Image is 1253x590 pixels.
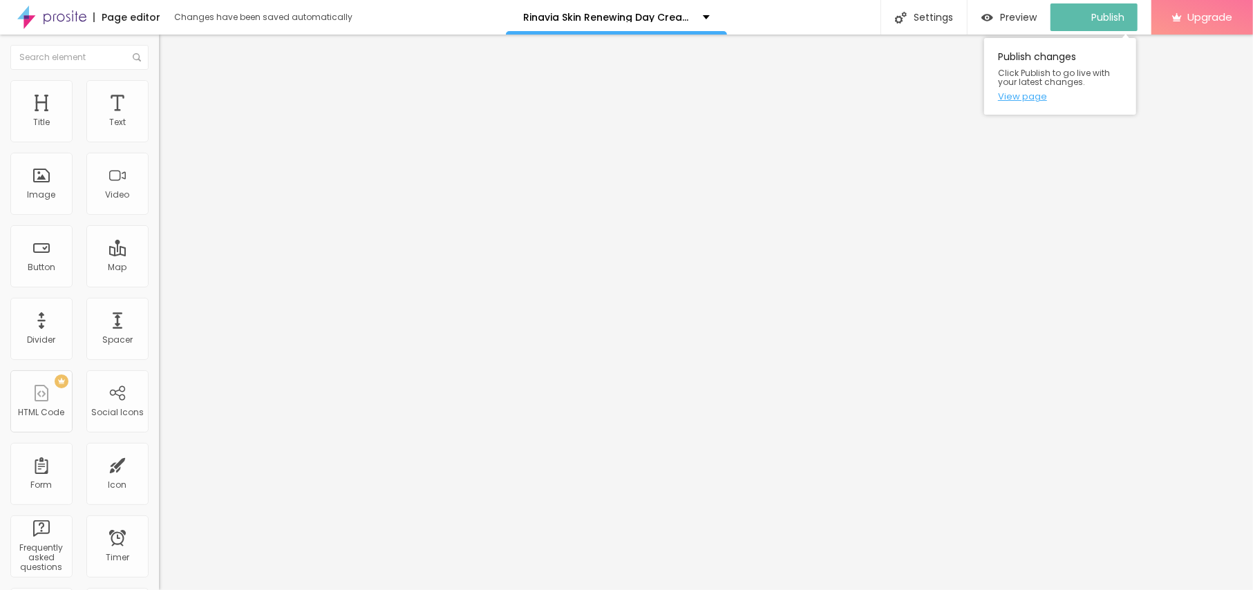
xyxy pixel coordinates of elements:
[106,553,129,562] div: Timer
[1187,11,1232,23] span: Upgrade
[109,480,127,490] div: Icon
[968,3,1051,31] button: Preview
[1000,12,1037,23] span: Preview
[33,117,50,127] div: Title
[174,13,352,21] div: Changes have been saved automatically
[523,12,693,22] p: Rinavia Skin Renewing Day Cream Canada
[28,263,55,272] div: Button
[1051,3,1138,31] button: Publish
[31,480,53,490] div: Form
[28,335,56,345] div: Divider
[19,408,65,417] div: HTML Code
[159,35,1253,590] iframe: Editor
[981,12,993,23] img: view-1.svg
[133,53,141,61] img: Icone
[1091,12,1124,23] span: Publish
[109,117,126,127] div: Text
[28,190,56,200] div: Image
[93,12,160,22] div: Page editor
[102,335,133,345] div: Spacer
[998,92,1122,101] a: View page
[984,38,1136,115] div: Publish changes
[895,12,907,23] img: Icone
[998,68,1122,86] span: Click Publish to go live with your latest changes.
[10,45,149,70] input: Search element
[14,543,68,573] div: Frequently asked questions
[91,408,144,417] div: Social Icons
[106,190,130,200] div: Video
[109,263,127,272] div: Map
